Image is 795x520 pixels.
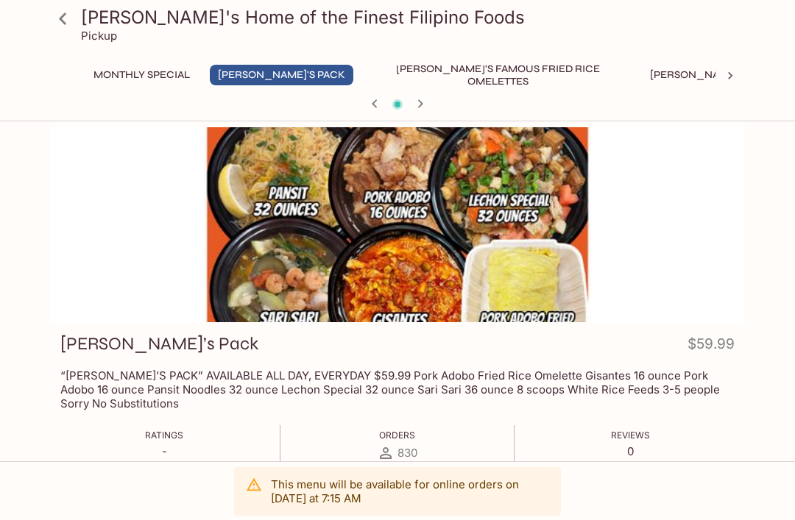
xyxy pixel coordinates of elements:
p: - [145,444,183,458]
span: Ratings [145,430,183,441]
button: [PERSON_NAME]'s Pack [210,65,353,85]
h3: [PERSON_NAME]'s Home of the Finest Filipino Foods [81,6,739,29]
p: Pickup [81,29,117,43]
span: Orders [379,430,415,441]
h4: $59.99 [688,332,735,361]
h3: [PERSON_NAME]’s Pack [60,332,258,355]
p: “[PERSON_NAME]’S PACK” AVAILABLE ALL DAY, EVERYDAY $59.99 Pork Adobo Fried Rice Omelette Gisantes... [60,368,735,410]
button: Monthly Special [85,65,198,85]
button: [PERSON_NAME]'s Famous Fried Rice Omelettes [365,65,630,85]
div: Elena’s Pack [50,127,745,322]
p: 0 [611,444,650,458]
span: Reviews [611,430,650,441]
p: This menu will be available for online orders on [DATE] at 7:15 AM [271,477,549,505]
span: 830 [397,446,417,460]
